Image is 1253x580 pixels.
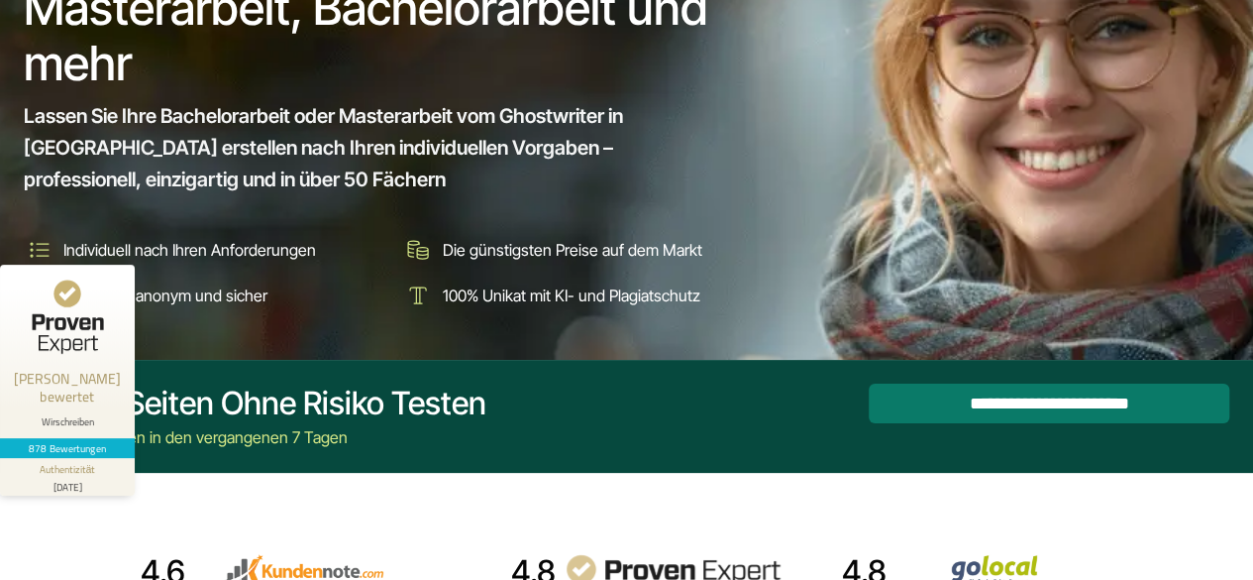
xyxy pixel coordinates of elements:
[24,384,486,423] div: Jetzt 2 Seiten ohne Risiko testen
[24,234,55,266] img: Individuell nach Ihren Anforderungen
[402,280,767,311] li: 100% Unikat mit KI- und Plagiatschutz
[40,462,96,477] div: Authentizität
[8,477,127,492] div: [DATE]
[8,415,127,428] div: Wirschreiben
[402,234,434,266] img: Die günstigsten Preise auf dem Markt
[402,234,767,266] li: Die günstigsten Preise auf dem Markt
[24,100,731,195] span: Lassen Sie Ihre Bachelorarbeit oder Masterarbeit vom Ghostwriter in [GEOGRAPHIC_DATA] erstellen n...
[402,280,434,311] img: 100% Unikat mit KI- und Plagiatschutz
[24,234,388,266] li: Individuell nach Ihren Anforderungen
[24,425,486,449] div: 347 Bestellungen in den vergangenen 7 Tagen
[24,280,388,311] li: Garantiert anonym und sicher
